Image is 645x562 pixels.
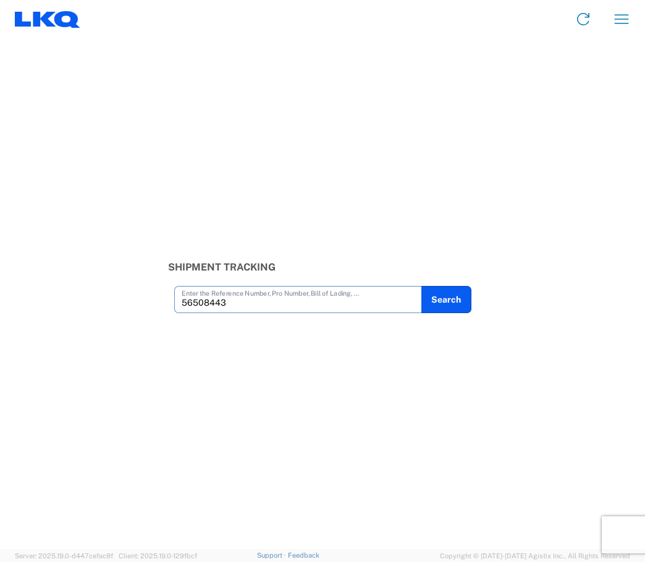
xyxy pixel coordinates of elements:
a: Support [257,552,288,559]
h3: Shipment Tracking [168,261,478,273]
span: Server: 2025.19.0-d447cefac8f [15,552,113,560]
button: Search [421,286,471,313]
a: Feedback [288,552,319,559]
span: Client: 2025.19.0-129fbcf [119,552,197,560]
span: Copyright © [DATE]-[DATE] Agistix Inc., All Rights Reserved [440,550,630,561]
